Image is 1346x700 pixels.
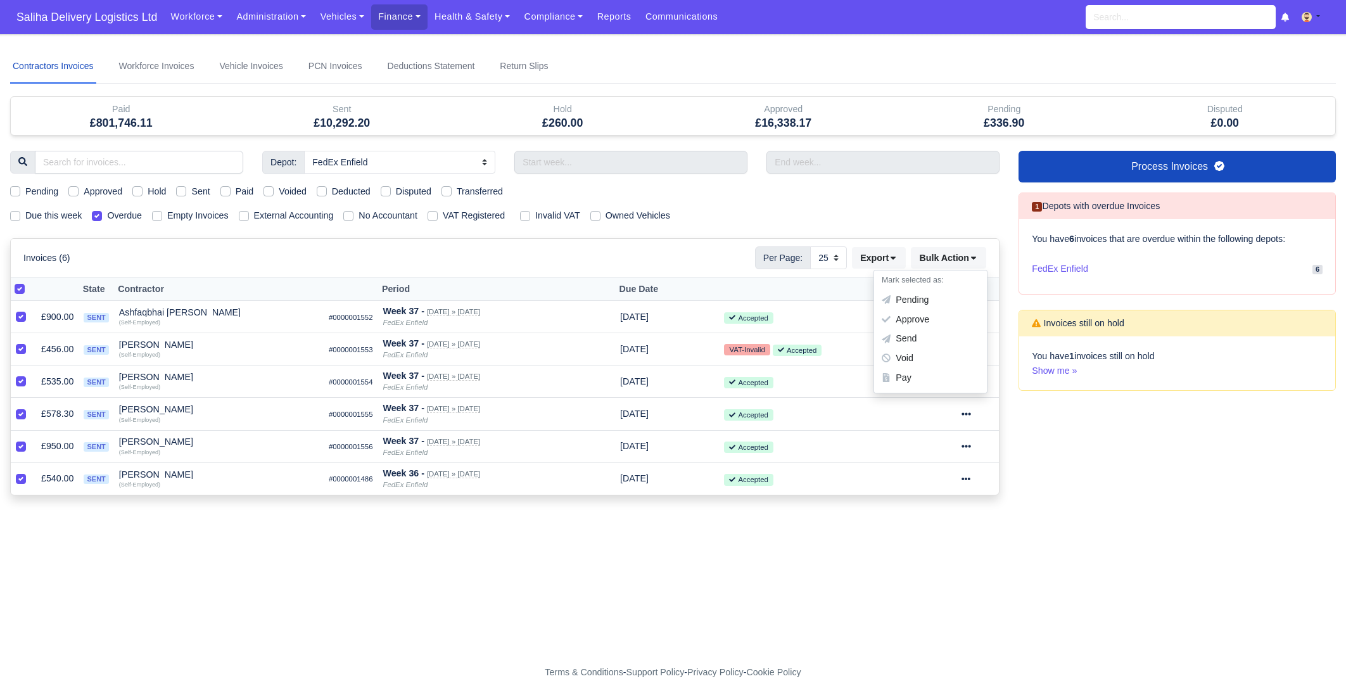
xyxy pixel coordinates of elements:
[620,312,649,322] span: 2 days ago
[894,97,1115,135] div: Pending
[396,184,431,199] label: Disputed
[35,151,243,174] input: Search for invoices...
[36,333,79,366] td: £456.00
[766,151,1000,174] input: End week...
[359,208,417,223] label: No Accountant
[79,277,113,301] th: State
[84,184,122,199] label: Approved
[241,117,443,130] h5: £10,292.20
[25,208,82,223] label: Due this week
[626,667,685,677] a: Support Policy
[462,117,664,130] h5: £260.00
[191,184,210,199] label: Sent
[874,290,987,310] div: Pending
[427,340,480,348] small: [DATE] » [DATE]
[329,314,373,321] small: #0000001552
[606,208,670,223] label: Owned Vehicles
[232,97,453,135] div: Sent
[724,377,773,388] small: Accepted
[119,405,319,414] div: [PERSON_NAME]
[773,345,822,356] small: Accepted
[1032,232,1323,246] p: You have invoices that are overdue within the following depots:
[724,442,773,453] small: Accepted
[119,352,160,358] small: (Self-Employed)
[329,443,373,450] small: #0000001556
[1032,318,1124,329] h6: Invoices still on hold
[119,417,160,423] small: (Self-Employed)
[903,102,1105,117] div: Pending
[84,442,108,452] span: sent
[383,338,424,348] strong: Week 37 -
[874,329,987,349] div: Send
[163,4,229,29] a: Workforce
[615,277,719,301] th: Due Date
[383,306,424,316] strong: Week 37 -
[119,372,319,381] div: [PERSON_NAME]
[84,378,108,387] span: sent
[329,378,373,386] small: #0000001554
[383,383,428,391] i: FedEx Enfield
[313,4,371,29] a: Vehicles
[1283,639,1346,700] iframe: Chat Widget
[383,319,428,326] i: FedEx Enfield
[427,372,480,381] small: [DATE] » [DATE]
[312,665,1034,680] div: - - -
[114,277,324,301] th: Contractor
[462,102,664,117] div: Hold
[1312,265,1323,274] span: 6
[1019,336,1335,391] div: You have invoices still on hold
[371,4,428,29] a: Finance
[254,208,334,223] label: External Accounting
[427,405,480,413] small: [DATE] » [DATE]
[119,437,319,446] div: [PERSON_NAME]
[911,247,986,269] button: Bulk Action
[852,247,911,269] div: Export
[84,313,108,322] span: sent
[107,208,142,223] label: Overdue
[852,247,906,269] button: Export
[119,308,319,317] div: Ashfaqbhai [PERSON_NAME]
[638,4,725,29] a: Communications
[724,344,770,355] small: VAT-Invalid
[84,474,108,484] span: sent
[545,667,623,677] a: Terms & Conditions
[755,246,811,269] span: Per Page:
[10,4,163,30] span: Saliha Delivery Logistics Ltd
[1032,257,1323,281] a: FedEx Enfield 6
[383,481,428,488] i: FedEx Enfield
[1032,262,1088,276] span: FedEx Enfield
[84,345,108,355] span: sent
[229,4,313,29] a: Administration
[457,184,503,199] label: Transferred
[383,416,428,424] i: FedEx Enfield
[119,384,160,390] small: (Self-Employed)
[590,4,638,29] a: Reports
[119,470,319,479] div: [PERSON_NAME]
[683,102,885,117] div: Approved
[620,344,649,354] span: 2 days ago
[874,368,987,388] div: Pay
[378,277,616,301] th: Period
[1124,102,1326,117] div: Disputed
[241,102,443,117] div: Sent
[427,308,480,316] small: [DATE] » [DATE]
[20,102,222,117] div: Paid
[167,208,229,223] label: Empty Invoices
[443,208,505,223] label: VAT Registered
[903,117,1105,130] h5: £336.90
[687,667,744,677] a: Privacy Policy
[84,410,108,419] span: sent
[329,346,373,353] small: #0000001553
[1115,97,1336,135] div: Disputed
[1086,5,1276,29] input: Search...
[20,117,222,130] h5: £801,746.11
[385,49,478,84] a: Deductions Statement
[119,340,319,349] div: [PERSON_NAME]
[329,475,373,483] small: #0000001486
[119,481,160,488] small: (Self-Employed)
